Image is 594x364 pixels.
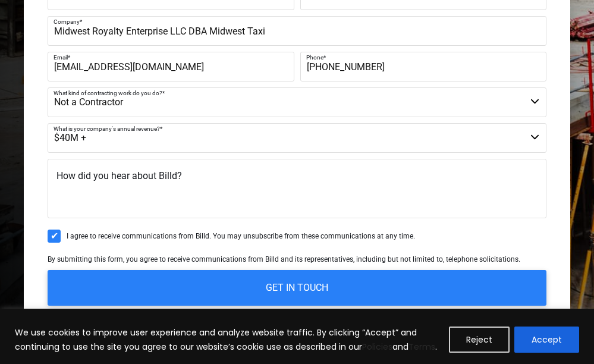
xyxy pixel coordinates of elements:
[48,230,61,243] input: I agree to receive communications from Billd. You may unsubscribe from these communications at an...
[54,18,80,25] span: Company
[306,54,323,61] span: Phone
[408,341,435,353] a: Terms
[67,232,415,240] span: I agree to receive communications from Billd. You may unsubscribe from these communications at an...
[48,270,546,306] input: GET IN TOUCH
[449,327,510,353] button: Reject
[362,341,392,353] a: Policies
[514,327,579,353] button: Accept
[56,170,182,181] span: How did you hear about Billd?
[48,255,520,263] span: By submitting this form, you agree to receive communications from Billd and its representatives, ...
[15,325,440,354] p: We use cookies to improve user experience and analyze website traffic. By clicking “Accept” and c...
[54,54,68,61] span: Email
